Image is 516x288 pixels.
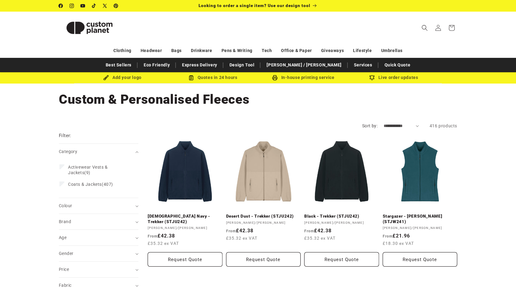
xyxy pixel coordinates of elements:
span: Age [59,235,66,240]
a: Custom Planet [57,12,123,44]
a: Eco Friendly [141,60,173,70]
div: Live order updates [348,74,439,81]
h1: Custom & Personalised Fleeces [59,91,457,108]
a: Stargazer - [PERSON_NAME] (STJW241) [383,214,457,224]
a: Tech [262,45,272,56]
div: Add your logo [77,74,168,81]
div: Quotes in 24 hours [168,74,258,81]
a: Headwear [141,45,162,56]
span: (9) [68,164,128,175]
span: Brand [59,219,71,224]
button: Request Quote [304,252,379,267]
span: Fabric [59,283,71,288]
a: Best Sellers [103,60,135,70]
summary: Search [418,21,431,35]
summary: Price [59,262,138,277]
img: Custom Planet [59,14,120,42]
img: Order Updates Icon [188,75,194,80]
span: Category [59,149,77,154]
span: Coats & Jackets [68,182,102,187]
a: Lifestyle [353,45,372,56]
a: Design Tool [226,60,258,70]
a: Bags [171,45,182,56]
a: [PERSON_NAME] / [PERSON_NAME] [264,60,344,70]
summary: Gender (0 selected) [59,246,138,261]
a: Desert Dust - Trekker (STJU242) [226,214,301,219]
a: Umbrellas [381,45,403,56]
span: Price [59,267,69,272]
span: Activewear Vests & Jackets [68,165,108,175]
span: 416 products [430,123,457,128]
summary: Age (0 selected) [59,230,138,245]
a: Drinkware [191,45,212,56]
h2: Filter: [59,132,71,139]
img: Brush Icon [103,75,109,80]
a: Giveaways [321,45,344,56]
a: Express Delivery [179,60,220,70]
summary: Category (0 selected) [59,144,138,159]
span: Colour [59,203,72,208]
button: Request Quote [148,252,222,267]
a: Services [351,60,375,70]
summary: Brand (0 selected) [59,214,138,230]
button: Request Quote [226,252,301,267]
label: Sort by: [362,123,378,128]
a: Clothing [113,45,131,56]
img: Order updates [369,75,375,80]
button: Request Quote [383,252,457,267]
a: Office & Paper [281,45,312,56]
div: In-house printing service [258,74,348,81]
a: [DEMOGRAPHIC_DATA] Navy - Trekker (STJU242) [148,214,222,224]
img: In-house printing [272,75,278,80]
a: Quick Quote [381,60,414,70]
span: (407) [68,181,113,187]
a: Pens & Writing [222,45,252,56]
span: Gender [59,251,73,256]
a: Black - Trekker (STJU242) [304,214,379,219]
summary: Colour (0 selected) [59,198,138,214]
span: Looking to order a single item? Use our design tool [199,3,310,8]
